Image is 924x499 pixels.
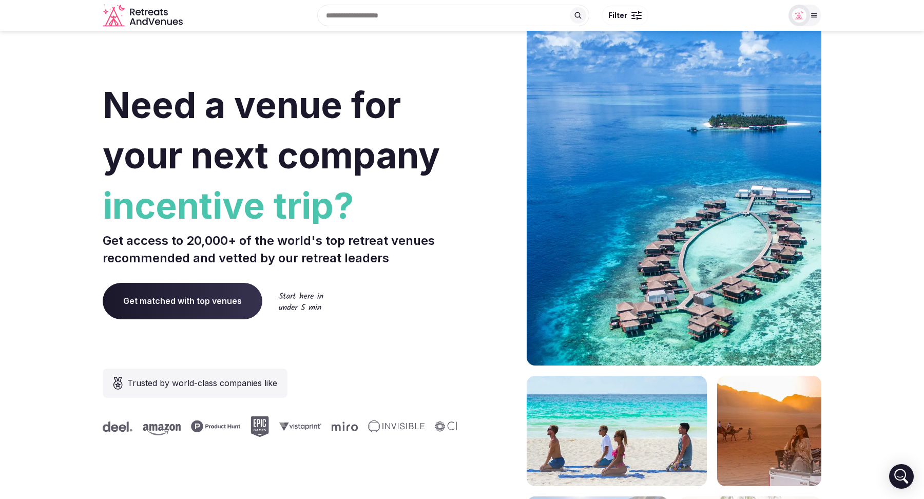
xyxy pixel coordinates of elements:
[103,83,440,177] span: Need a venue for your next company
[103,4,185,27] svg: Retreats and Venues company logo
[527,376,707,486] img: yoga on tropical beach
[608,10,627,21] span: Filter
[249,416,268,437] svg: Epic Games company logo
[102,421,131,432] svg: Deel company logo
[127,377,277,389] span: Trusted by world-class companies like
[367,420,423,433] svg: Invisible company logo
[331,421,357,431] svg: Miro company logo
[103,181,458,231] span: incentive trip?
[103,4,185,27] a: Visit the homepage
[602,6,648,25] button: Filter
[792,8,806,23] img: Matt Grant Oakes
[717,376,821,486] img: woman sitting in back of truck with camels
[279,292,323,310] img: Start here in under 5 min
[103,232,458,266] p: Get access to 20,000+ of the world's top retreat venues recommended and vetted by our retreat lea...
[889,464,914,489] div: Open Intercom Messenger
[103,283,262,319] a: Get matched with top venues
[278,422,320,431] svg: Vistaprint company logo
